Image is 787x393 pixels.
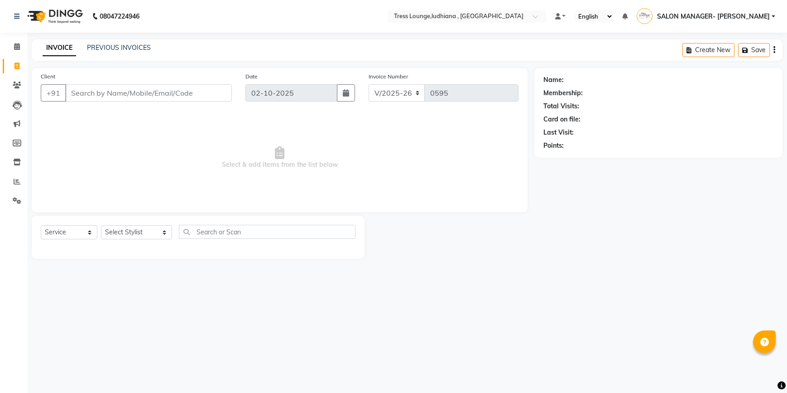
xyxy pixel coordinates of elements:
[41,112,518,203] span: Select & add items from the list below
[738,43,770,57] button: Save
[100,4,139,29] b: 08047224946
[43,40,76,56] a: INVOICE
[23,4,85,29] img: logo
[543,141,564,150] div: Points:
[65,84,232,102] input: Search by Name/Mobile/Email/Code
[87,44,151,52] a: PREVIOUS INVOICES
[245,73,258,81] label: Date
[543,115,581,124] div: Card on file:
[682,43,734,57] button: Create New
[543,75,564,85] div: Name:
[749,357,778,384] iframe: chat widget
[543,128,574,137] div: Last Visit:
[543,88,583,98] div: Membership:
[637,8,653,24] img: SALON MANAGER- VASU
[369,73,408,81] label: Invoice Number
[657,12,770,21] span: SALON MANAGER- [PERSON_NAME]
[543,102,579,111] div: Total Visits:
[41,73,55,81] label: Client
[179,225,355,239] input: Search or Scan
[41,84,66,102] button: +91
